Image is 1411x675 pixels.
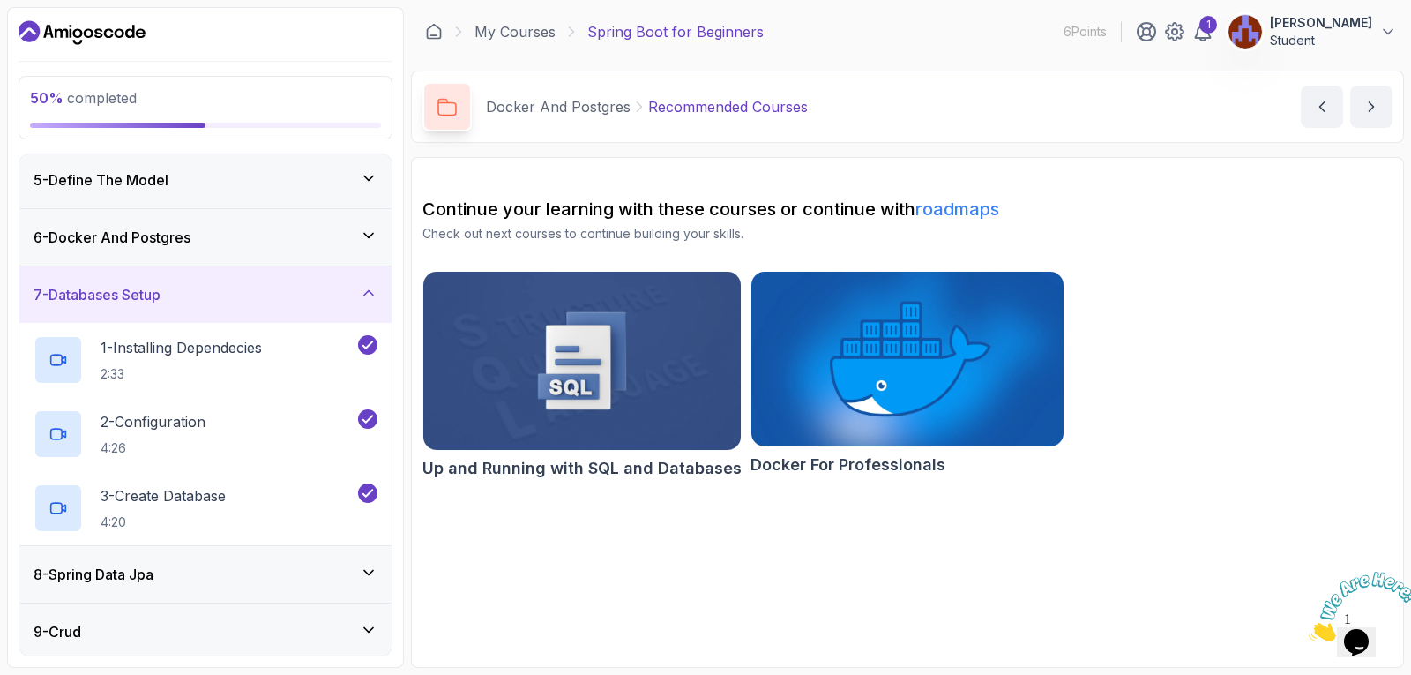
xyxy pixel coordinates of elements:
h3: 7 - Databases Setup [34,284,161,305]
img: user profile image [1228,15,1262,49]
button: 8-Spring Data Jpa [19,546,392,603]
img: Docker For Professionals card [751,272,1064,446]
p: Check out next courses to continue building your skills. [422,225,1392,243]
a: Docker For Professionals cardDocker For Professionals [750,271,1064,477]
a: roadmaps [915,199,999,220]
img: Chat attention grabber [7,7,116,77]
p: 4:26 [101,439,205,457]
a: Dashboard [425,23,443,41]
p: [PERSON_NAME] [1270,14,1372,32]
button: 6-Docker And Postgres [19,209,392,266]
h2: Continue your learning with these courses or continue with [422,197,1392,221]
button: 9-Crud [19,604,392,660]
p: Spring Boot for Beginners [587,21,764,42]
button: 3-Create Database4:20 [34,484,377,533]
span: 1 [7,7,14,22]
p: Docker And Postgres [486,96,631,117]
span: 50 % [30,89,63,107]
h3: 9 - Crud [34,621,81,642]
button: user profile image[PERSON_NAME]Student [1228,14,1397,49]
span: completed [30,89,137,107]
button: 1-Installing Dependecies2:33 [34,335,377,385]
a: 1 [1192,21,1213,42]
a: Dashboard [19,19,146,47]
a: My Courses [474,21,556,42]
p: 1 - Installing Dependecies [101,337,262,358]
p: 2:33 [101,365,262,383]
p: Recommended Courses [648,96,808,117]
p: 2 - Configuration [101,411,205,432]
p: 4:20 [101,514,226,531]
img: Up and Running with SQL and Databases card [423,272,741,450]
h2: Docker For Professionals [750,453,945,477]
a: Up and Running with SQL and Databases cardUp and Running with SQL and Databases [422,271,742,481]
button: 7-Databases Setup [19,266,392,323]
button: next content [1350,86,1392,128]
iframe: chat widget [1302,565,1411,649]
h3: 5 - Define The Model [34,169,168,191]
h3: 8 - Spring Data Jpa [34,564,153,585]
button: previous content [1301,86,1343,128]
button: 2-Configuration4:26 [34,409,377,459]
div: 1 [1199,16,1217,34]
h3: 6 - Docker And Postgres [34,227,190,248]
p: 6 Points [1064,23,1107,41]
p: Student [1270,32,1372,49]
h2: Up and Running with SQL and Databases [422,456,742,481]
button: 5-Define The Model [19,152,392,208]
p: 3 - Create Database [101,485,226,506]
